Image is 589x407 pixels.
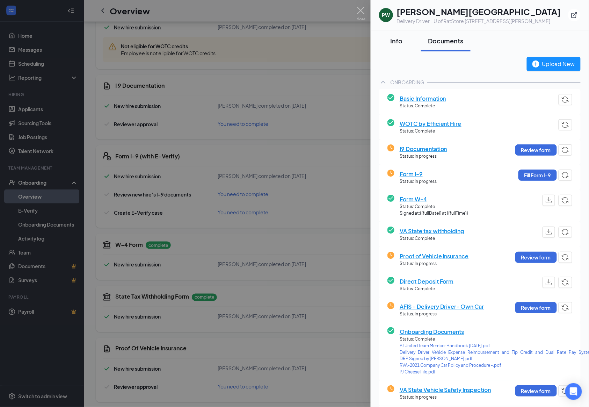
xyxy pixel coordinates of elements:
span: I9 Documentation [400,144,447,153]
span: Status: Complete [400,235,464,242]
span: VA State tax withholding [400,227,464,235]
button: Review form [515,252,557,263]
div: Open Intercom Messenger [565,383,582,400]
span: Status: Complete [400,203,468,210]
span: Status: Complete [400,286,454,292]
span: Basic Information [400,94,446,103]
span: Status: In progress [400,311,484,317]
span: Direct Deposit Form [400,277,454,286]
div: Upload New [532,59,575,68]
button: Review form [515,302,557,313]
span: VA State Vehicle Safety Inspection [400,385,491,394]
span: Form I-9 [400,170,437,178]
span: AFIS - Delivery Driver- Own Car [400,302,484,311]
button: Fill Form I-9 [518,170,557,181]
button: Review form [515,385,557,397]
span: Status: Complete [400,103,446,109]
div: ONBOARDING [390,79,424,86]
h1: [PERSON_NAME][GEOGRAPHIC_DATA] [397,6,561,17]
span: Status: In progress [400,178,437,185]
span: Status: In progress [400,394,491,401]
button: ExternalLink [568,9,581,21]
span: Signed at: {{fullDate}} at {{fullTime}} [400,210,468,217]
span: Status: In progress [400,260,469,267]
button: Review form [515,144,557,156]
svg: ChevronUp [379,78,387,86]
div: Delivery Driver - U of R at Store [STREET_ADDRESS][PERSON_NAME] [397,17,561,24]
span: Status: In progress [400,153,447,160]
button: Upload New [527,57,581,71]
span: Form W-4 [400,195,468,203]
div: PW [382,12,390,19]
svg: ExternalLink [571,12,578,19]
div: Documents [428,36,464,45]
div: Info [386,36,407,45]
span: Proof of Vehicle Insurance [400,252,469,260]
span: WOTC by Efficient Hire [400,119,461,128]
span: Status: Complete [400,128,461,135]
